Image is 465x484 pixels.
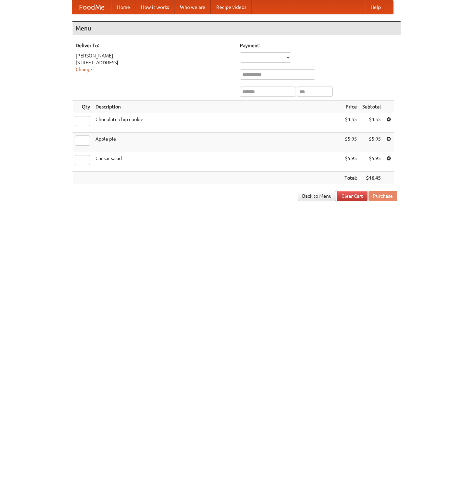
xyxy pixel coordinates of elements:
[76,67,92,72] a: Change
[72,0,112,14] a: FoodMe
[360,133,384,152] td: $5.95
[112,0,135,14] a: Home
[93,133,342,152] td: Apple pie
[93,152,342,172] td: Caesar salad
[369,191,397,201] button: Purchase
[240,42,397,49] h5: Payment:
[342,152,360,172] td: $5.95
[342,113,360,133] td: $4.55
[360,152,384,172] td: $5.95
[72,101,93,113] th: Qty
[342,133,360,152] td: $5.95
[76,52,233,59] div: [PERSON_NAME]
[337,191,367,201] a: Clear Cart
[360,101,384,113] th: Subtotal
[342,172,360,184] th: Total:
[298,191,336,201] a: Back to Menu
[93,113,342,133] td: Chocolate chip cookie
[211,0,252,14] a: Recipe videos
[76,42,233,49] h5: Deliver To:
[360,113,384,133] td: $4.55
[360,172,384,184] th: $16.45
[365,0,386,14] a: Help
[93,101,342,113] th: Description
[76,59,233,66] div: [STREET_ADDRESS]
[135,0,175,14] a: How it works
[342,101,360,113] th: Price
[175,0,211,14] a: Who we are
[72,22,401,35] h4: Menu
